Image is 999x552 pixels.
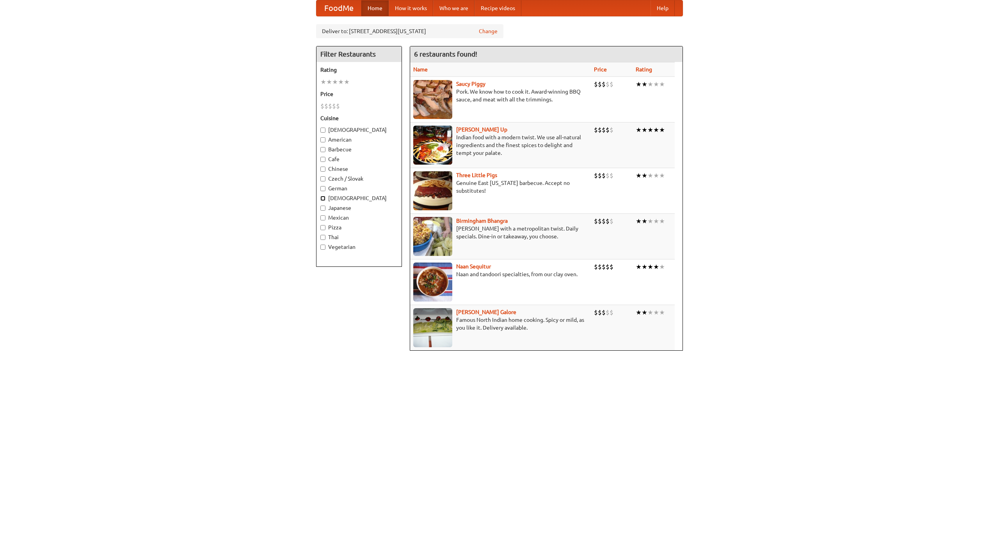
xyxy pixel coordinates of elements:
[320,185,398,192] label: German
[606,126,610,134] li: $
[316,0,361,16] a: FoodMe
[456,218,508,224] a: Birmingham Bhangra
[320,245,325,250] input: Vegetarian
[332,78,338,86] li: ★
[320,66,398,74] h5: Rating
[413,171,452,210] img: littlepigs.jpg
[389,0,433,16] a: How it works
[653,217,659,225] li: ★
[413,80,452,119] img: saucy.jpg
[659,263,665,271] li: ★
[659,126,665,134] li: ★
[610,80,613,89] li: $
[610,217,613,225] li: $
[320,186,325,191] input: German
[456,81,485,87] b: Saucy Piggy
[602,126,606,134] li: $
[320,243,398,251] label: Vegetarian
[647,126,653,134] li: ★
[653,126,659,134] li: ★
[594,66,607,73] a: Price
[598,80,602,89] li: $
[647,171,653,180] li: ★
[320,176,325,181] input: Czech / Slovak
[344,78,350,86] li: ★
[413,217,452,256] img: bhangra.jpg
[320,78,326,86] li: ★
[606,171,610,180] li: $
[413,225,588,240] p: [PERSON_NAME] with a metropolitan twist. Daily specials. Dine-in or takeaway, you choose.
[610,171,613,180] li: $
[642,263,647,271] li: ★
[606,263,610,271] li: $
[598,308,602,317] li: $
[320,102,324,110] li: $
[636,80,642,89] li: ★
[636,126,642,134] li: ★
[456,309,516,315] a: [PERSON_NAME] Galore
[602,217,606,225] li: $
[456,126,507,133] a: [PERSON_NAME] Up
[642,126,647,134] li: ★
[320,114,398,122] h5: Cuisine
[320,90,398,98] h5: Price
[320,215,325,220] input: Mexican
[647,217,653,225] li: ★
[598,217,602,225] li: $
[610,308,613,317] li: $
[320,206,325,211] input: Japanese
[651,0,675,16] a: Help
[336,102,340,110] li: $
[320,155,398,163] label: Cafe
[413,126,452,165] img: curryup.jpg
[413,133,588,157] p: Indian food with a modern twist. We use all-natural ingredients and the finest spices to delight ...
[332,102,336,110] li: $
[653,171,659,180] li: ★
[606,217,610,225] li: $
[602,171,606,180] li: $
[642,171,647,180] li: ★
[413,270,588,278] p: Naan and tandoori specialties, from our clay oven.
[636,308,642,317] li: ★
[636,217,642,225] li: ★
[338,78,344,86] li: ★
[642,217,647,225] li: ★
[413,66,428,73] a: Name
[598,263,602,271] li: $
[320,147,325,152] input: Barbecue
[659,217,665,225] li: ★
[602,263,606,271] li: $
[606,308,610,317] li: $
[636,171,642,180] li: ★
[610,263,613,271] li: $
[320,194,398,202] label: [DEMOGRAPHIC_DATA]
[433,0,475,16] a: Who we are
[414,50,477,58] ng-pluralize: 6 restaurants found!
[320,233,398,241] label: Thai
[594,263,598,271] li: $
[320,175,398,183] label: Czech / Slovak
[653,80,659,89] li: ★
[602,80,606,89] li: $
[606,80,610,89] li: $
[413,88,588,103] p: Pork. We know how to cook it. Award-winning BBQ sauce, and meat with all the trimmings.
[653,263,659,271] li: ★
[647,308,653,317] li: ★
[320,157,325,162] input: Cafe
[320,224,398,231] label: Pizza
[316,24,503,38] div: Deliver to: [STREET_ADDRESS][US_STATE]
[413,308,452,347] img: currygalore.jpg
[361,0,389,16] a: Home
[647,263,653,271] li: ★
[642,308,647,317] li: ★
[653,308,659,317] li: ★
[647,80,653,89] li: ★
[320,167,325,172] input: Chinese
[316,46,402,62] h4: Filter Restaurants
[636,263,642,271] li: ★
[328,102,332,110] li: $
[320,126,398,134] label: [DEMOGRAPHIC_DATA]
[413,316,588,332] p: Famous North Indian home cooking. Spicy or mild, as you like it. Delivery available.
